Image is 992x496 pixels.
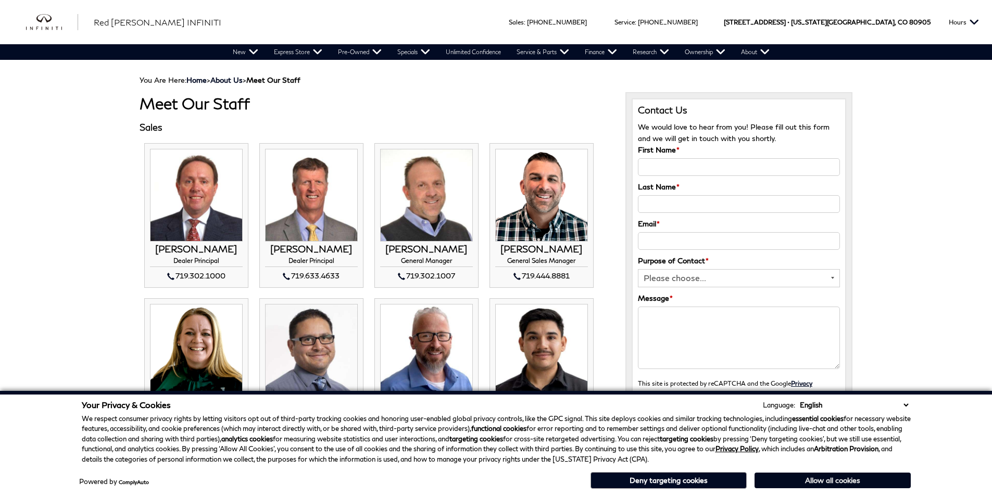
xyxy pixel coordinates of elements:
strong: targeting cookies [449,435,503,443]
a: Express Store [266,44,330,60]
a: Unlimited Confidence [438,44,509,60]
a: Ownership [677,44,733,60]
img: INFINITI [26,14,78,31]
span: > [186,75,300,84]
h1: Meet Our Staff [140,95,610,112]
a: New [225,44,266,60]
a: [PHONE_NUMBER] [527,18,587,26]
div: 719.302.1007 [380,270,473,282]
label: Email [638,218,660,230]
a: Research [625,44,677,60]
label: Message [638,292,673,304]
h3: [PERSON_NAME] [265,244,358,255]
h4: Dealer Principal [265,257,358,267]
a: Specials [390,44,438,60]
img: MIKE JORGENSEN [265,149,358,241]
h3: Contact Us [638,105,840,116]
span: Sales [509,18,524,26]
strong: functional cookies [471,424,526,433]
div: 719.444.8881 [495,270,588,282]
small: This site is protected by reCAPTCHA and the Google and apply. [638,379,812,398]
div: 719.302.1000 [150,270,243,282]
strong: Arbitration Provision [814,444,878,453]
p: We respect consumer privacy rights by letting visitors opt out of third-party tracking cookies an... [82,414,911,465]
strong: analytics cookies [221,435,273,443]
img: RICH JENKINS [380,304,473,397]
label: Purpose of Contact [638,255,709,266]
h4: General Manager [380,257,473,267]
span: Your Privacy & Cookies [82,400,171,410]
a: Privacy Policy [715,444,759,453]
a: About [733,44,777,60]
img: JOHN ZUMBO [380,149,473,241]
img: STEPHANIE DAVISON [150,304,243,397]
nav: Main Navigation [225,44,777,60]
label: Last Name [638,181,680,193]
a: About Us [210,75,243,84]
div: Powered by [79,478,149,485]
button: Deny targeting cookies [591,472,747,489]
span: Service [614,18,635,26]
span: : [524,18,525,26]
a: Red [PERSON_NAME] INFINITI [94,16,221,29]
h4: Dealer Principal [150,257,243,267]
div: Language: [763,402,795,409]
a: Pre-Owned [330,44,390,60]
h3: [PERSON_NAME] [380,244,473,255]
select: Language Select [797,400,911,410]
a: infiniti [26,14,78,31]
strong: targeting cookies [660,435,713,443]
img: THOM BUCKLEY [150,149,243,241]
div: 719.633.4633 [265,270,358,282]
a: Finance [577,44,625,60]
span: > [210,75,300,84]
span: You Are Here: [140,75,300,84]
a: [PHONE_NUMBER] [638,18,698,26]
h3: [PERSON_NAME] [495,244,588,255]
span: We would love to hear from you! Please fill out this form and we will get in touch with you shortly. [638,122,830,143]
img: JIMMIE ABEYTA [265,304,358,397]
div: Breadcrumbs [140,75,853,84]
a: Service & Parts [509,44,577,60]
a: [STREET_ADDRESS] • [US_STATE][GEOGRAPHIC_DATA], CO 80905 [724,18,931,26]
label: First Name [638,144,680,156]
strong: Meet Our Staff [246,75,300,84]
h4: General Sales Manager [495,257,588,267]
span: : [635,18,636,26]
strong: essential cookies [792,414,844,423]
a: ComplyAuto [119,479,149,485]
h3: Sales [140,122,610,133]
img: HUGO GUTIERREZ-CERVANTES [495,304,588,397]
a: Privacy Policy [638,379,812,398]
button: Allow all cookies [755,473,911,488]
span: Red [PERSON_NAME] INFINITI [94,17,221,27]
a: Home [186,75,207,84]
img: ROBERT WARNER [495,149,588,241]
h3: [PERSON_NAME] [150,244,243,255]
